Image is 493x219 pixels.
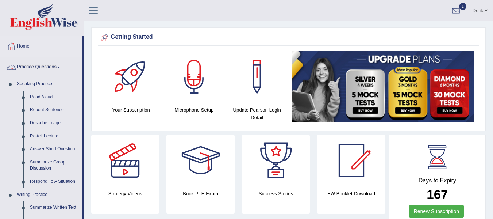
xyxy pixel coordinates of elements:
a: Summarize Group Discussion [27,156,82,175]
a: Renew Subscription [409,205,464,218]
h4: Days to Expiry [397,177,477,184]
a: Home [0,36,82,54]
h4: Update Pearson Login Detail [229,106,285,121]
a: Describe Image [27,117,82,130]
a: Answer Short Question [27,143,82,156]
a: Read Aloud [27,91,82,104]
h4: Success Stories [242,190,310,197]
a: Summarize Written Text [27,201,82,214]
a: Respond To A Situation [27,175,82,188]
img: small5.jpg [292,51,474,122]
h4: Microphone Setup [166,106,222,114]
h4: Your Subscription [103,106,159,114]
b: 167 [427,187,448,201]
a: Speaking Practice [14,78,82,91]
a: Writing Practice [14,188,82,201]
h4: EW Booklet Download [317,190,385,197]
h4: Book PTE Exam [166,190,234,197]
div: Getting Started [100,32,477,43]
a: Practice Questions [0,57,82,75]
span: 1 [459,3,466,10]
h4: Strategy Videos [91,190,159,197]
a: Re-tell Lecture [27,130,82,143]
a: Repeat Sentence [27,103,82,117]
